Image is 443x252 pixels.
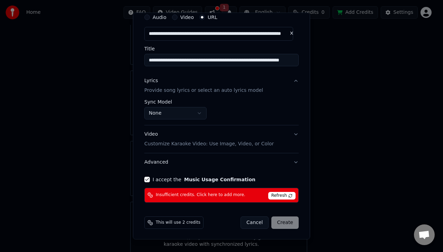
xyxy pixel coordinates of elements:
label: Video [180,15,194,20]
p: Provide song lyrics or select an auto lyrics model [144,87,263,94]
label: Title [144,47,299,51]
button: Advanced [144,153,299,171]
button: LyricsProvide song lyrics or select an auto lyrics model [144,72,299,100]
p: Customize Karaoke Video: Use Image, Video, or Color [144,140,274,147]
div: Lyrics [144,78,158,85]
button: Cancel [241,216,269,229]
button: VideoCustomize Karaoke Video: Use Image, Video, or Color [144,125,299,153]
label: Audio [153,15,166,20]
span: Refresh [268,192,296,200]
div: Video [144,131,274,147]
label: Sync Model [144,99,207,104]
label: I accept the [153,177,255,182]
span: Insufficient credits. Click here to add more. [156,193,245,198]
button: I accept the [184,177,255,182]
label: URL [208,15,217,20]
span: This will use 2 credits [156,220,200,225]
div: LyricsProvide song lyrics or select an auto lyrics model [144,99,299,125]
